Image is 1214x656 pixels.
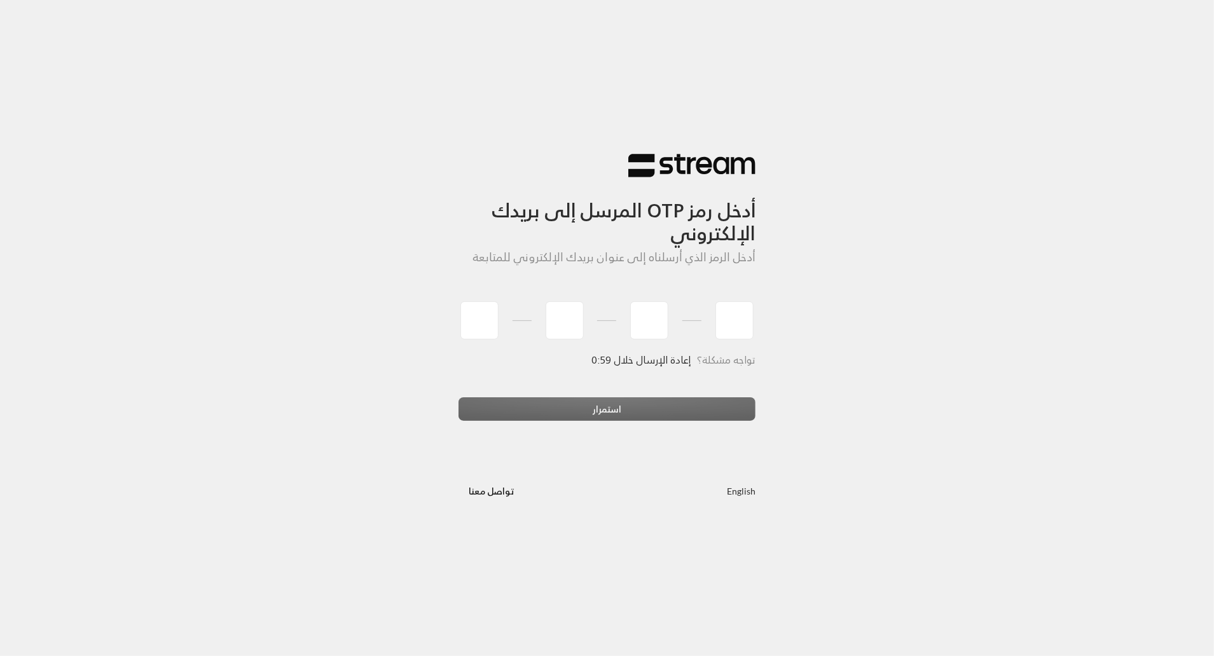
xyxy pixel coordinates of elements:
[459,178,756,245] h3: أدخل رمز OTP المرسل إلى بريدك الإلكتروني
[727,479,755,502] a: English
[459,250,756,264] h5: أدخل الرمز الذي أرسلناه إلى عنوان بريدك الإلكتروني للمتابعة
[697,351,755,369] span: تواجه مشكلة؟
[459,483,525,499] a: تواصل معنا
[459,479,525,502] button: تواصل معنا
[628,153,755,178] img: Stream Logo
[593,351,691,369] span: إعادة الإرسال خلال 0:59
